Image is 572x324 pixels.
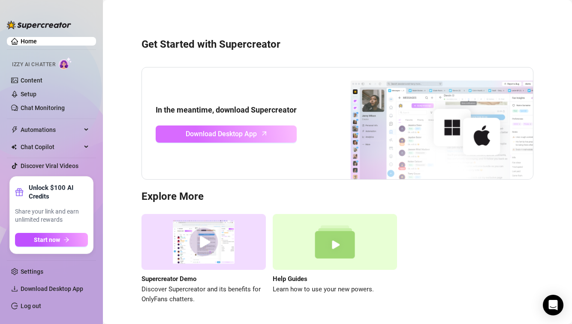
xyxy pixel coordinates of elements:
a: Chat Monitoring [21,104,65,111]
span: Automations [21,123,81,137]
span: Start now [34,236,60,243]
a: Home [21,38,37,45]
strong: Help Guides [273,275,307,283]
span: gift [15,188,24,196]
span: Discover Supercreator and its benefits for OnlyFans chatters. [141,284,266,305]
a: Log out [21,303,41,309]
span: arrow-right [63,237,69,243]
a: Content [21,77,42,84]
span: Izzy AI Chatter [12,61,55,69]
strong: Unlock $100 AI Credits [29,183,88,201]
a: Discover Viral Videos [21,162,78,169]
h3: Explore More [141,190,533,204]
strong: In the meantime, download Supercreator [156,105,297,114]
img: help guides [273,214,397,270]
span: Download Desktop App [21,285,83,292]
a: Setup [21,91,36,98]
span: thunderbolt [11,126,18,133]
button: Start nowarrow-right [15,233,88,247]
img: logo-BBDzfeDw.svg [7,21,71,29]
a: Settings [21,268,43,275]
span: arrow-up [259,128,269,138]
span: Share your link and earn unlimited rewards [15,208,88,224]
strong: Supercreator Demo [141,275,196,283]
a: Supercreator DemoDiscover Supercreator and its benefits for OnlyFans chatters. [141,214,266,305]
img: AI Chatter [59,57,72,70]
img: download app [319,67,533,179]
span: Chat Copilot [21,140,81,154]
h3: Get Started with Supercreator [141,38,533,52]
img: Chat Copilot [11,144,17,150]
img: supercreator demo [141,214,266,270]
a: Download Desktop Apparrow-up [156,125,297,143]
div: Open Intercom Messenger [543,295,563,315]
span: download [11,285,18,292]
a: Help GuidesLearn how to use your new powers. [273,214,397,305]
span: Download Desktop App [186,128,257,139]
span: Learn how to use your new powers. [273,284,397,295]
